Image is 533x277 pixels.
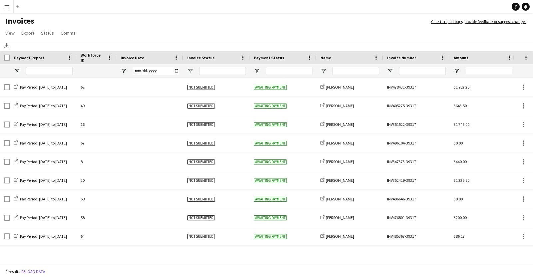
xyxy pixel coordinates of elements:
[20,234,67,239] span: Pay Period: [DATE] to [DATE]
[326,234,354,239] span: [PERSON_NAME]
[77,171,117,189] div: 20
[14,85,67,90] a: Pay Period: [DATE] to [DATE]
[20,159,67,164] span: Pay Period: [DATE] to [DATE]
[326,215,354,220] span: [PERSON_NAME]
[332,67,379,75] input: Name Filter Input
[121,55,144,60] span: Invoice Date
[20,178,67,183] span: Pay Period: [DATE] to [DATE]
[5,30,15,36] span: View
[320,55,331,60] span: Name
[77,227,117,245] div: 64
[326,103,354,108] span: [PERSON_NAME]
[454,68,460,74] button: Open Filter Menu
[383,134,450,152] div: INV496104-39317
[187,234,215,239] span: Not submitted
[187,197,215,202] span: Not submitted
[454,234,465,239] span: $86.17
[77,190,117,208] div: 68
[383,208,450,227] div: INV476801-39317
[77,134,117,152] div: 67
[187,141,215,146] span: Not submitted
[454,55,468,60] span: Amount
[326,196,354,201] span: [PERSON_NAME]
[254,85,287,90] span: Awaiting payment
[454,196,463,201] span: $0.00
[399,67,446,75] input: Invoice Number Filter Input
[254,159,287,164] span: Awaiting payment
[187,178,215,183] span: Not submitted
[58,29,78,37] a: Comms
[383,78,450,96] div: INV478431-39317
[326,122,354,127] span: [PERSON_NAME]
[133,67,179,75] input: Invoice Date Filter Input
[454,215,467,220] span: $200.00
[254,122,287,127] span: Awaiting payment
[81,53,105,63] span: Workforce ID
[14,55,44,60] span: Payment Report
[320,68,326,74] button: Open Filter Menu
[3,42,11,50] app-action-btn: Download
[14,215,67,220] a: Pay Period: [DATE] to [DATE]
[77,78,117,96] div: 62
[326,140,354,145] span: [PERSON_NAME]
[61,30,76,36] span: Comms
[187,85,215,90] span: Not submitted
[254,141,287,146] span: Awaiting payment
[254,234,287,239] span: Awaiting payment
[77,152,117,171] div: 8
[19,29,37,37] a: Export
[383,171,450,189] div: INV352419-39317
[187,159,215,164] span: Not submitted
[454,85,469,90] span: $1 952.25
[326,178,354,183] span: [PERSON_NAME]
[14,159,67,164] a: Pay Period: [DATE] to [DATE]
[20,140,67,145] span: Pay Period: [DATE] to [DATE]
[20,103,67,108] span: Pay Period: [DATE] to [DATE]
[21,30,34,36] span: Export
[383,227,450,245] div: INV485367-39317
[187,55,215,60] span: Invoice Status
[20,268,47,275] button: Reload data
[14,140,67,145] a: Pay Period: [DATE] to [DATE]
[20,122,67,127] span: Pay Period: [DATE] to [DATE]
[254,215,287,220] span: Awaiting payment
[383,115,450,134] div: INV351522-39317
[383,97,450,115] div: INV405275-39317
[77,115,117,134] div: 16
[431,19,526,25] a: Click to report bugs, provide feedback or suggest changes
[14,234,67,239] a: Pay Period: [DATE] to [DATE]
[387,68,393,74] button: Open Filter Menu
[387,55,416,60] span: Invoice Number
[77,208,117,227] div: 58
[199,67,246,75] input: Invoice Status Filter Input
[14,103,67,108] a: Pay Period: [DATE] to [DATE]
[187,68,193,74] button: Open Filter Menu
[121,68,127,74] button: Open Filter Menu
[326,85,354,90] span: [PERSON_NAME]
[454,140,463,145] span: $0.00
[383,152,450,171] div: INV347373-39317
[3,29,17,37] a: View
[187,122,215,127] span: Not submitted
[14,196,67,201] a: Pay Period: [DATE] to [DATE]
[454,178,469,183] span: $1 226.50
[14,122,67,127] a: Pay Period: [DATE] to [DATE]
[187,215,215,220] span: Not submitted
[41,30,54,36] span: Status
[454,122,469,127] span: $1 748.00
[254,104,287,109] span: Awaiting payment
[254,178,287,183] span: Awaiting payment
[14,68,20,74] button: Open Filter Menu
[254,68,260,74] button: Open Filter Menu
[20,215,67,220] span: Pay Period: [DATE] to [DATE]
[383,190,450,208] div: INV496646-39317
[326,159,354,164] span: [PERSON_NAME]
[187,104,215,109] span: Not submitted
[254,197,287,202] span: Awaiting payment
[26,67,73,75] input: Payment Report Filter Input
[77,97,117,115] div: 49
[20,85,67,90] span: Pay Period: [DATE] to [DATE]
[454,103,467,108] span: $643.50
[454,159,467,164] span: $440.00
[466,67,512,75] input: Amount Filter Input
